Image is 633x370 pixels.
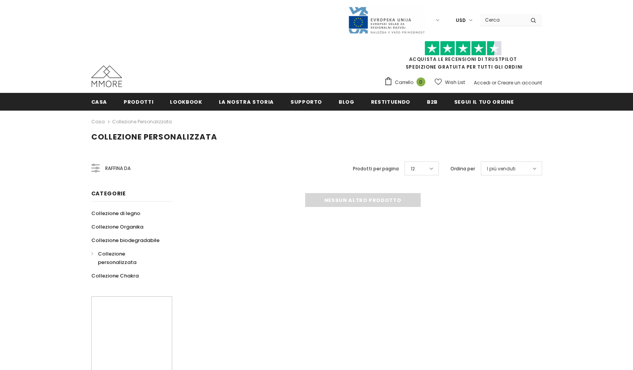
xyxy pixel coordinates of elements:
[339,98,354,106] span: Blog
[112,118,172,125] a: Collezione personalizzata
[91,269,139,283] a: Collezione Chakra
[170,93,202,110] a: Lookbook
[435,76,465,89] a: Wish List
[456,17,466,24] span: USD
[425,41,502,56] img: Fidati di Pilot Stars
[91,207,140,220] a: Collezione di legno
[91,98,107,106] span: Casa
[219,93,274,110] a: La nostra storia
[91,190,126,197] span: Categorie
[91,117,105,126] a: Casa
[91,237,160,244] span: Collezione biodegradabile
[91,220,143,234] a: Collezione Organika
[348,6,425,34] img: Javni Razpis
[348,17,425,23] a: Javni Razpis
[480,14,525,25] input: Search Site
[395,79,413,86] span: Carrello
[91,272,139,279] span: Collezione Chakra
[371,93,410,110] a: Restituendo
[384,44,542,70] span: SPEDIZIONE GRATUITA PER TUTTI GLI ORDINI
[124,98,153,106] span: Prodotti
[219,98,274,106] span: La nostra storia
[91,131,217,142] span: Collezione personalizzata
[339,93,354,110] a: Blog
[371,98,410,106] span: Restituendo
[105,164,131,173] span: Raffina da
[91,223,143,230] span: Collezione Organika
[492,79,496,86] span: or
[91,210,140,217] span: Collezione di legno
[450,165,475,173] label: Ordina per
[170,98,202,106] span: Lookbook
[427,98,438,106] span: B2B
[409,56,517,62] a: Acquista le recensioni di TrustPilot
[454,93,514,110] a: Segui il tuo ordine
[497,79,542,86] a: Creare un account
[427,93,438,110] a: B2B
[411,165,415,173] span: 12
[454,98,514,106] span: Segui il tuo ordine
[91,93,107,110] a: Casa
[384,77,429,88] a: Carrello 0
[290,93,322,110] a: supporto
[353,165,399,173] label: Prodotti per pagina
[98,250,136,266] span: Collezione personalizzata
[487,165,515,173] span: I più venduti
[445,79,465,86] span: Wish List
[416,77,425,86] span: 0
[91,66,122,87] img: Casi MMORE
[474,79,490,86] a: Accedi
[91,247,164,269] a: Collezione personalizzata
[290,98,322,106] span: supporto
[124,93,153,110] a: Prodotti
[91,234,160,247] a: Collezione biodegradabile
